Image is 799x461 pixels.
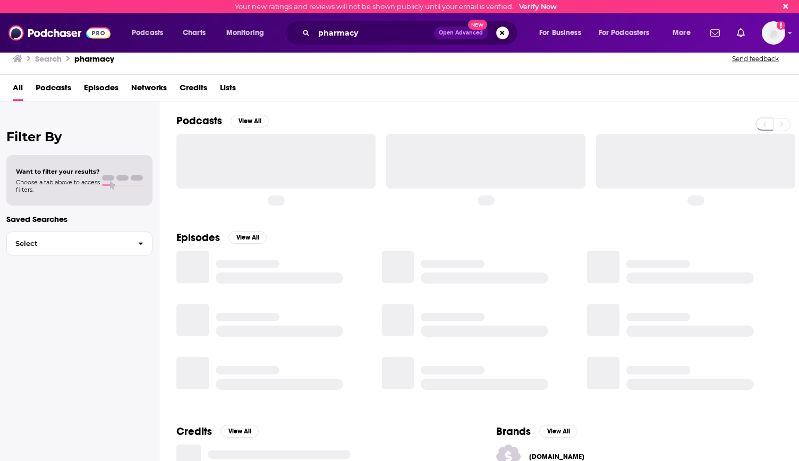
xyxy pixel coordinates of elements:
[8,23,110,43] img: Podchaser - Follow, Share and Rate Podcasts
[434,27,488,39] button: Open AdvancedNew
[592,24,665,41] button: open menu
[439,30,483,36] span: Open Advanced
[539,25,581,40] span: For Business
[777,21,785,30] svg: Email not verified
[539,425,577,438] button: View All
[226,25,264,40] span: Monitoring
[529,453,592,461] span: [DOMAIN_NAME]
[36,79,71,101] a: Podcasts
[84,79,118,101] a: Episodes
[599,25,650,40] span: For Podcasters
[183,25,206,40] span: Charts
[6,129,152,144] h2: Filter By
[235,3,557,11] div: Your new ratings and reviews will not be shown publicly until your email is verified.
[228,231,267,244] button: View All
[124,24,177,41] button: open menu
[729,54,782,63] button: Send feedback
[762,21,785,45] span: Logged in as bria.marlowe
[496,425,577,438] a: BrandsView All
[532,24,594,41] button: open menu
[468,20,487,30] span: New
[176,425,259,438] a: CreditsView All
[295,21,528,45] div: Search podcasts, credits, & more...
[176,114,222,127] h2: Podcasts
[13,79,23,101] a: All
[176,114,269,127] a: PodcastsView All
[706,24,724,42] a: Show notifications dropdown
[496,425,531,438] h2: Brands
[665,24,704,41] button: open menu
[6,232,152,255] button: Select
[762,21,785,45] img: User Profile
[176,231,267,244] a: EpisodesView All
[231,115,269,127] button: View All
[220,425,259,438] button: View All
[131,79,167,101] a: Networks
[219,24,278,41] button: open menu
[132,25,163,40] span: Podcasts
[673,25,691,40] span: More
[314,24,434,41] input: Search podcasts, credits, & more...
[6,214,152,224] p: Saved Searches
[762,21,785,45] button: Show profile menu
[176,425,212,438] h2: Credits
[35,54,62,64] h3: Search
[16,178,100,193] span: Choose a tab above to access filters.
[16,168,100,175] span: Want to filter your results?
[74,54,114,64] h3: pharmacy
[7,240,130,247] span: Select
[180,79,207,101] a: Credits
[519,3,557,11] a: Verify Now
[176,24,212,41] a: Charts
[176,231,220,244] h2: Episodes
[733,24,749,42] a: Show notifications dropdown
[220,79,236,101] a: Lists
